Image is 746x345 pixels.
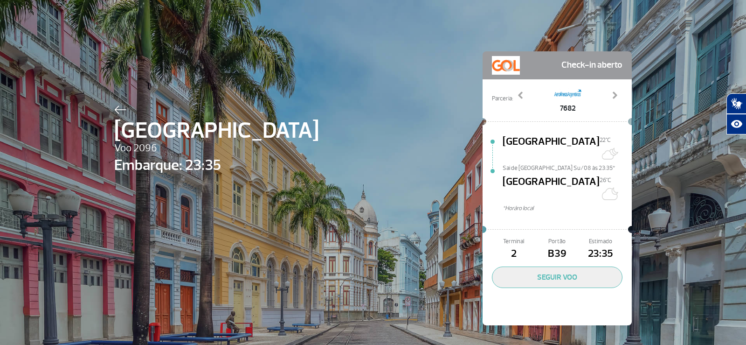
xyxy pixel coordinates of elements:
[492,237,535,246] span: Terminal
[503,134,600,164] span: [GEOGRAPHIC_DATA]
[535,237,579,246] span: Portão
[726,93,746,134] div: Plugin de acessibilidade da Hand Talk.
[600,184,618,203] img: Céu limpo
[561,56,622,75] span: Check-in aberto
[600,144,618,163] img: Muitas nuvens
[600,136,611,144] span: 22°C
[579,246,622,262] span: 23:35
[503,164,632,170] span: Sai de [GEOGRAPHIC_DATA] Su/08 às 23:35*
[492,267,622,288] button: SEGUIR VOO
[492,246,535,262] span: 2
[114,114,319,148] span: [GEOGRAPHIC_DATA]
[492,94,513,103] span: Parceria:
[535,246,579,262] span: B39
[503,174,600,204] span: [GEOGRAPHIC_DATA]
[726,93,746,114] button: Abrir tradutor de língua de sinais.
[114,141,319,156] span: Voo 2096
[726,114,746,134] button: Abrir recursos assistivos.
[114,154,319,176] span: Embarque: 23:35
[579,237,622,246] span: Estimado
[503,204,632,213] span: *Horáro local
[554,103,582,114] span: 7682
[600,176,611,184] span: 26°C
